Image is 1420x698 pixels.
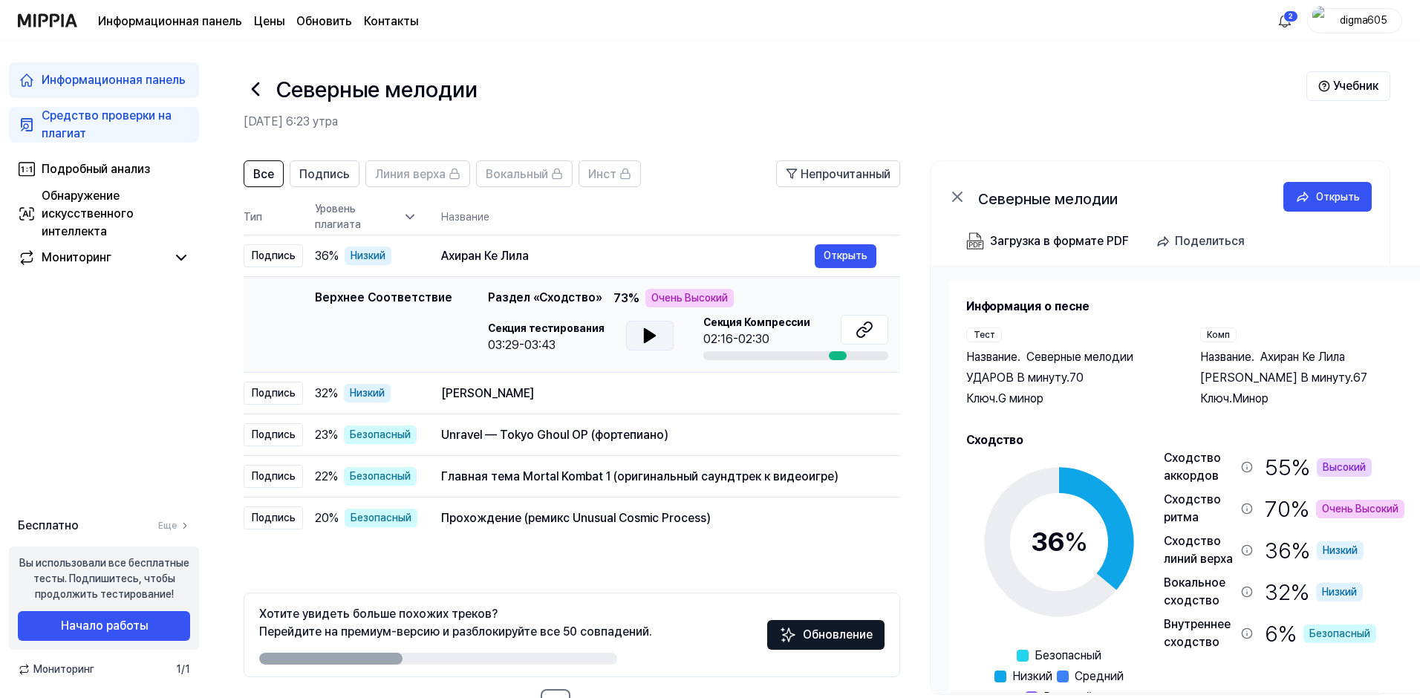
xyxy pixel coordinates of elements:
div: Мониторинг [42,249,111,267]
span: Раздел «Сходство» [488,289,602,307]
div: Низкий [1317,541,1364,560]
div: digma605 [1335,12,1393,28]
span: Бесплатно [18,517,79,535]
button: Учебник [1306,71,1390,101]
a: Обнаружение искусственного интеллекта [9,196,199,232]
div: Северные мелодии [978,188,1271,206]
div: Обнаружение искусственного интеллекта [42,187,190,241]
div: Верхнее Соответствие [315,289,452,360]
span: 32 % [315,385,338,402]
div: Ахиран Ке Лила [441,247,815,265]
button: Профильdigma605 [1307,8,1402,33]
div: Вы использовали все бесплатные тесты. Подпишитесь, чтобы продолжить тестирование! [18,555,190,602]
img: Профиль [1312,6,1330,36]
h1: Северные мелодии [276,73,478,106]
div: Сходство ритма [1164,491,1235,526]
span: Непрочитанный [801,166,890,183]
div: 02:16-02:30 [703,330,810,348]
span: Секция Компрессии [703,315,810,330]
span: Низкий [1012,668,1052,685]
img: Справка [1318,80,1330,92]
button: Поделиться [1150,226,1257,256]
span: Все [253,166,274,183]
div: Безопасный [344,425,417,444]
div: Ключ. G минор [966,390,1170,408]
span: Линия верха [375,166,446,183]
div: Очень Высокий [1316,500,1404,518]
div: Низкий [345,247,391,265]
button: Начало работы [18,611,190,641]
th: Название [441,199,900,235]
button: Вокальный [476,160,573,187]
span: Средний [1075,668,1124,685]
div: Высокий [1317,458,1372,477]
span: 23 % [315,426,338,444]
a: Мониторинг [18,249,166,267]
div: Сходство линий верха [1164,532,1235,568]
img: Аллилуйя [1276,12,1294,30]
div: Очень Высокий [645,289,734,307]
div: Сходство аккордов [1164,449,1235,485]
div: Ключ. Минор [1200,390,1404,408]
button: Подпись [290,160,359,187]
button: Все [244,160,284,187]
button: Открыть [815,244,876,268]
div: Подпись [244,382,303,405]
div: Хотите увидеть больше похожих треков? Перейдите на премиум-версию и разблокируйте все 50 совпадений. [259,605,652,641]
div: Внутреннее сходство [1164,616,1235,651]
div: Открыть [1316,189,1360,205]
span: % [1064,526,1088,558]
span: 73 % [613,290,639,307]
div: 32 % [1265,574,1363,610]
a: Информационная панель [98,13,242,30]
button: Обновление [767,620,885,650]
button: Открыть [1283,182,1372,212]
span: 1 / 1 [176,662,190,677]
span: Северные мелодии [1026,348,1133,366]
a: Контакты [364,13,418,30]
div: Комп [1200,327,1237,342]
div: Безопасный [344,467,417,486]
a: Обновить [296,13,352,30]
div: [PERSON_NAME] [441,385,876,402]
span: Название . [1200,348,1254,366]
div: 03:29-03:43 [488,336,605,354]
div: 2 [1283,10,1298,22]
a: Информационная панель [9,62,199,98]
div: Прохождение (ремикс Unusual Cosmic Process) [441,509,876,527]
button: Линия верха [365,160,470,187]
div: Вокальное сходство [1164,574,1235,610]
div: Низкий [344,384,391,402]
div: Подпись [244,506,303,529]
div: Поделиться [1175,232,1245,251]
div: Информационная панель [42,71,186,89]
span: Инст [588,166,616,183]
div: Безопасный [345,509,417,527]
div: 36 [1031,522,1088,562]
span: Ахиран Ке Лила [1260,348,1345,366]
span: Подпись [299,166,350,183]
button: Непрочитанный [776,160,900,187]
div: Средство проверки на плагиат [42,107,190,143]
div: Подпись [244,244,303,267]
div: Unravel — Tokyo Ghoul OP (фортепиано) [441,426,876,444]
div: Уровень плагиата [315,201,417,232]
button: Загрузка в формате PDF [963,226,1132,256]
span: Вокальный [486,166,548,183]
span: Мониторинг [18,662,94,677]
a: Цены [254,13,284,30]
div: 70 % [1265,491,1404,526]
span: 22 % [315,468,338,486]
div: Безопасный [1303,624,1376,643]
span: Секция тестирования [488,321,605,336]
h2: [DATE] 6:23 утра [244,113,1306,131]
img: Сверкает [779,626,797,644]
span: 36 % [315,247,339,265]
a: Подробный анализ [9,151,199,187]
div: Низкий [1316,583,1363,601]
div: [PERSON_NAME] В минуту. 67 [1200,369,1404,387]
div: УДАРОВ В минуту. 70 [966,369,1170,387]
div: 55 % [1265,449,1372,485]
a: СверкаетОбновление [767,633,885,647]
